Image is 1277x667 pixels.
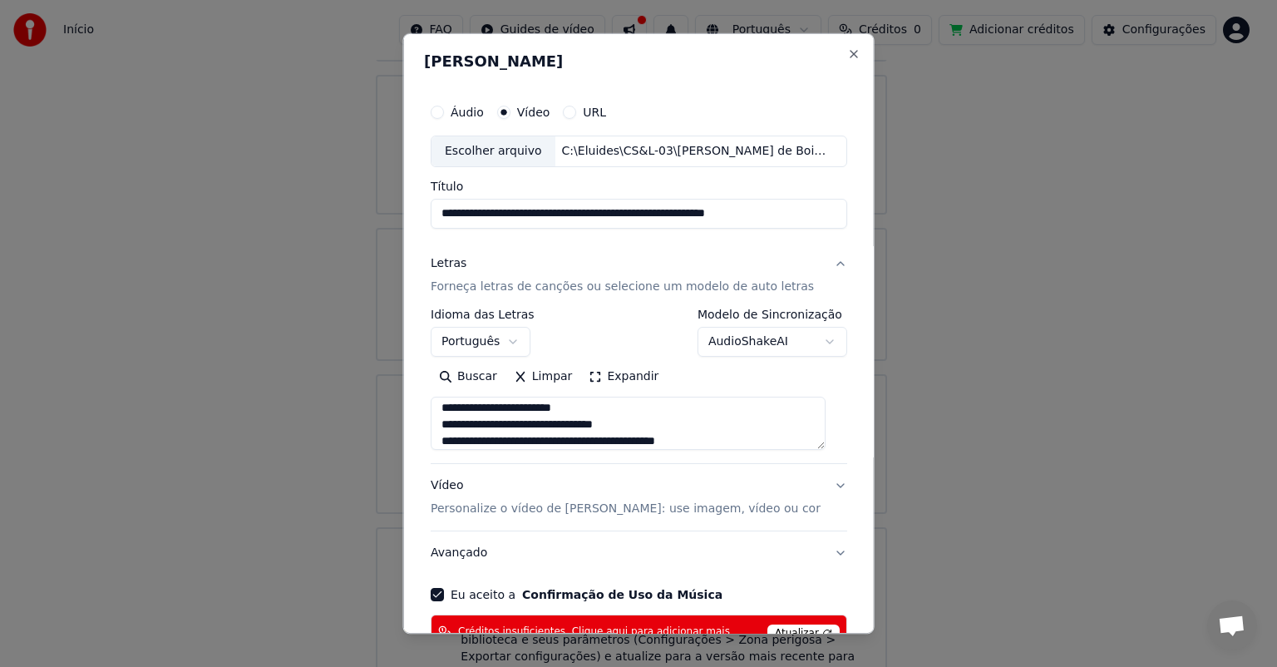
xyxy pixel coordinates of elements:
label: Modelo de Sincronização [697,309,846,320]
button: Buscar [431,363,505,390]
button: Avançado [431,531,847,575]
div: Letras [431,255,466,272]
h2: [PERSON_NAME] [424,54,854,69]
div: Vídeo [431,477,821,517]
label: URL [583,106,606,118]
div: Escolher arquivo [431,136,555,166]
button: Expandir [580,363,667,390]
p: Personalize o vídeo de [PERSON_NAME]: use imagem, vídeo ou cor [431,501,821,517]
button: Eu aceito a [522,589,722,600]
p: Forneça letras de canções ou selecione um modelo de auto letras [431,279,814,295]
label: Vídeo [516,106,550,118]
label: Áudio [451,106,484,118]
button: VídeoPersonalize o vídeo de [PERSON_NAME]: use imagem, vídeo ou cor [431,464,847,531]
div: LetrasForneça letras de canções ou selecione um modelo de auto letras [431,309,847,463]
span: Créditos insuficientes. Clique aqui para adicionar mais [458,625,730,639]
label: Eu aceito a [451,589,722,600]
label: Título [431,180,847,192]
button: Limpar [505,363,580,390]
div: C:\Eluides\CS&L-03\[PERSON_NAME] de Boiadeiro - Part. [PERSON_NAME] e [PERSON_NAME].mp4 [555,143,837,160]
span: Atualizar [767,625,840,643]
button: LetrasForneça letras de canções ou selecione um modelo de auto letras [431,242,847,309]
label: Idioma das Letras [431,309,535,320]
